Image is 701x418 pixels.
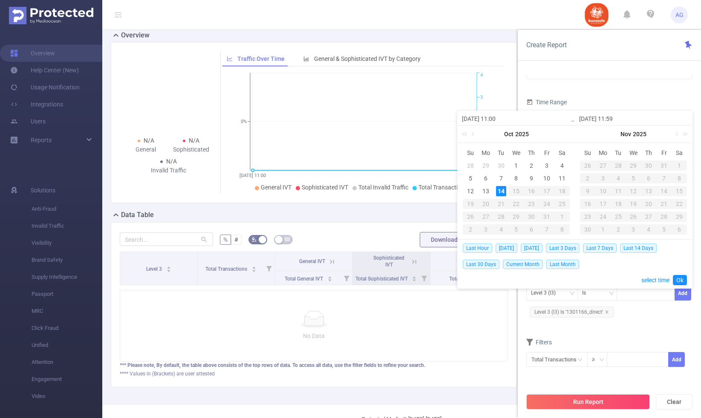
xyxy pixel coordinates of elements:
[641,159,656,172] td: October 30, 2025
[412,275,417,280] div: Sort
[554,212,570,222] div: 1
[493,223,509,236] td: November 4, 2025
[526,99,567,106] span: Time Range
[463,185,478,198] td: October 12, 2025
[672,224,687,235] div: 6
[611,210,626,223] td: November 25, 2025
[611,185,626,198] td: November 11, 2025
[626,186,641,196] div: 12
[595,146,611,159] th: Mon
[251,237,257,242] i: icon: bg-colors
[524,185,539,198] td: October 16, 2025
[580,210,595,223] td: November 23, 2025
[595,224,611,235] div: 1
[299,258,325,264] span: General IVT
[463,149,478,157] span: Su
[539,224,554,235] div: 7
[420,232,481,247] button: Download PDF
[478,210,493,223] td: October 27, 2025
[611,173,626,183] div: 4
[524,172,539,185] td: October 9, 2025
[509,159,524,172] td: October 1, 2025
[656,159,672,172] td: October 31, 2025
[32,337,102,354] span: Unified
[611,199,626,209] div: 18
[524,224,539,235] div: 6
[493,199,509,209] div: 21
[10,45,55,62] a: Overview
[463,212,478,222] div: 26
[509,172,524,185] td: October 8, 2025
[463,223,478,236] td: November 2, 2025
[672,149,687,157] span: Sa
[539,212,554,222] div: 31
[542,173,552,183] div: 10
[580,199,595,209] div: 16
[595,212,611,222] div: 24
[327,278,332,281] i: icon: caret-down
[237,55,285,62] span: Traffic Over Time
[675,6,684,23] span: AG
[546,260,579,269] span: Last Month
[166,269,171,271] i: icon: caret-down
[478,223,493,236] td: November 3, 2025
[478,149,493,157] span: Mo
[285,237,290,242] i: icon: table
[465,186,476,196] div: 12
[531,286,562,300] div: Level 3 (l3)
[166,265,171,268] i: icon: caret-up
[672,199,687,209] div: 22
[493,149,509,157] span: Tu
[496,173,506,183] div: 7
[580,185,595,198] td: November 9, 2025
[672,160,687,171] div: 1
[580,146,595,159] th: Sun
[496,243,517,253] span: [DATE]
[123,145,168,154] div: General
[478,146,493,159] th: Mon
[32,388,102,405] span: Video
[626,173,641,183] div: 5
[554,146,570,159] th: Sat
[675,286,691,301] button: Add
[580,223,595,236] td: November 30, 2025
[121,30,150,40] h2: Overview
[611,198,626,210] td: November 18, 2025
[509,198,524,210] td: October 22, 2025
[580,149,595,157] span: Su
[509,146,524,159] th: Wed
[470,126,478,143] a: Previous month (PageUp)
[641,223,656,236] td: December 4, 2025
[626,185,641,198] td: November 12, 2025
[480,94,483,100] tspan: 3
[582,286,592,300] div: Is
[32,269,102,286] span: Supply Intelligence
[146,266,163,272] span: Level 3
[554,199,570,209] div: 25
[626,224,641,235] div: 3
[189,137,199,144] span: N/A
[251,265,256,268] i: icon: caret-up
[626,159,641,172] td: October 29, 2025
[524,149,539,157] span: Th
[205,266,248,272] span: Total Transactions
[539,199,554,209] div: 24
[493,212,509,222] div: 28
[463,210,478,223] td: October 26, 2025
[478,212,493,222] div: 27
[580,198,595,210] td: November 16, 2025
[554,186,570,196] div: 18
[656,224,672,235] div: 5
[656,173,672,183] div: 7
[626,198,641,210] td: November 19, 2025
[463,243,492,253] span: Last Hour
[465,173,476,183] div: 5
[32,235,102,252] span: Visibility
[595,210,611,223] td: November 24, 2025
[239,173,266,178] tspan: [DATE] 11:00
[478,224,493,235] div: 3
[672,198,687,210] td: November 22, 2025
[496,186,506,196] div: 14
[672,126,680,143] a: Next month (PageDown)
[32,320,102,337] span: Click Fraud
